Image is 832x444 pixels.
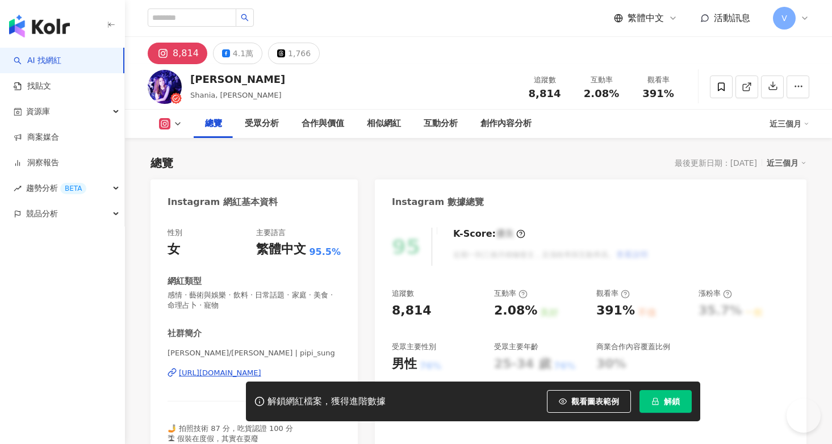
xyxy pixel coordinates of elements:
div: 女 [168,241,180,258]
div: 主要語言 [256,228,286,238]
button: 觀看圖表範例 [547,390,631,413]
div: K-Score : [453,228,525,240]
div: Instagram 數據總覽 [392,196,484,208]
span: Shania, [PERSON_NAME] [190,91,282,99]
span: 觀看圖表範例 [571,397,619,406]
span: V [781,12,787,24]
div: 受眾主要年齡 [494,342,538,352]
div: 391% [596,302,635,320]
span: 資源庫 [26,99,50,124]
div: 總覽 [205,117,222,131]
span: 2.08% [584,88,619,99]
div: 近三個月 [770,115,809,133]
span: search [241,14,249,22]
div: Instagram 網紅基本資料 [168,196,278,208]
a: 洞察報告 [14,157,59,169]
span: 8,814 [529,87,561,99]
div: 合作與價值 [302,117,344,131]
span: 繁體中文 [628,12,664,24]
span: 感情 · 藝術與娛樂 · 飲料 · 日常話題 · 家庭 · 美食 · 命理占卜 · 寵物 [168,290,341,311]
span: 競品分析 [26,201,58,227]
span: rise [14,185,22,192]
img: logo [9,15,70,37]
div: 2.08% [494,302,537,320]
span: 391% [642,88,674,99]
div: 創作內容分析 [480,117,532,131]
button: 1,766 [268,43,320,64]
div: [PERSON_NAME] [190,72,285,86]
div: [URL][DOMAIN_NAME] [179,368,261,378]
button: 4.1萬 [213,43,262,64]
span: 活動訊息 [714,12,750,23]
div: 受眾主要性別 [392,342,436,352]
div: 繁體中文 [256,241,306,258]
div: BETA [60,183,86,194]
div: 漲粉率 [699,288,732,299]
div: 追蹤數 [392,288,414,299]
div: 互動率 [494,288,528,299]
span: [PERSON_NAME]/[PERSON_NAME] | pipi_sung [168,348,341,358]
span: 解鎖 [664,397,680,406]
img: KOL Avatar [148,70,182,104]
div: 觀看率 [637,74,680,86]
span: lock [651,397,659,405]
button: 解鎖 [639,390,692,413]
span: 趨勢分析 [26,175,86,201]
a: 商案媒合 [14,132,59,143]
div: 社群簡介 [168,328,202,340]
div: 男性 [392,355,417,373]
div: 觀看率 [596,288,630,299]
div: 8,814 [173,45,199,61]
span: 95.5% [309,246,341,258]
div: 受眾分析 [245,117,279,131]
div: 網紅類型 [168,275,202,287]
div: 近三個月 [767,156,806,170]
a: searchAI 找網紅 [14,55,61,66]
div: 相似網紅 [367,117,401,131]
div: 4.1萬 [233,45,253,61]
div: 商業合作內容覆蓋比例 [596,342,670,352]
div: 互動分析 [424,117,458,131]
div: 解鎖網紅檔案，獲得進階數據 [267,396,386,408]
div: 8,814 [392,302,432,320]
a: [URL][DOMAIN_NAME] [168,368,341,378]
div: 總覽 [150,155,173,171]
div: 性別 [168,228,182,238]
a: 找貼文 [14,81,51,92]
div: 最後更新日期：[DATE] [675,158,757,167]
div: 追蹤數 [523,74,566,86]
div: 1,766 [288,45,311,61]
button: 8,814 [148,43,207,64]
div: 互動率 [580,74,623,86]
